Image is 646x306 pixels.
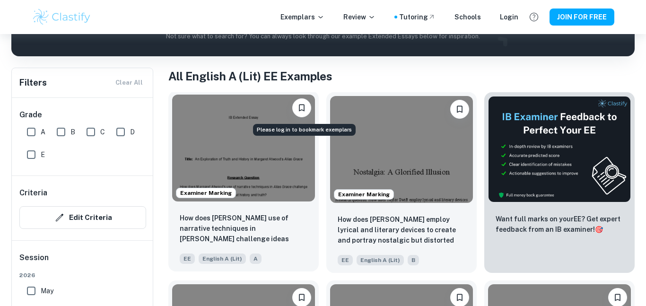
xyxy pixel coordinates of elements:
[484,92,635,273] a: ThumbnailWant full marks on yourEE? Get expert feedback from an IB examiner!
[408,255,419,265] span: B
[399,12,436,22] a: Tutoring
[70,127,75,137] span: B
[330,96,473,203] img: English A (Lit) EE example thumbnail: How does Taylor Swift employ lyrical and
[168,68,635,85] h1: All English A (Lit) EE Examples
[526,9,542,25] button: Help and Feedback
[595,226,603,233] span: 🎯
[338,255,353,265] span: EE
[172,95,315,201] img: English A (Lit) EE example thumbnail: How does Margaret Atwood's use of narrat
[454,12,481,22] a: Schools
[19,252,146,271] h6: Session
[19,76,47,89] h6: Filters
[357,255,404,265] span: English A (Lit)
[343,12,375,22] p: Review
[253,124,356,136] div: Please log in to bookmark exemplars
[19,32,627,41] p: Not sure what to search for? You can always look through our example Extended Essays below for in...
[41,149,45,160] span: E
[100,127,105,137] span: C
[334,190,393,199] span: Examiner Marking
[180,254,195,264] span: EE
[19,271,146,280] span: 2026
[180,213,307,245] p: How does Margaret Atwood's use of narrative techniques in Alias Grace challenge ideas about histo...
[41,286,53,296] span: May
[41,127,45,137] span: A
[19,206,146,229] button: Edit Criteria
[292,98,311,117] button: Please log in to bookmark exemplars
[496,214,623,235] p: Want full marks on your EE ? Get expert feedback from an IB examiner!
[32,8,92,26] img: Clastify logo
[450,100,469,119] button: Please log in to bookmark exemplars
[280,12,324,22] p: Exemplars
[250,254,262,264] span: A
[199,254,246,264] span: English A (Lit)
[19,187,47,199] h6: Criteria
[500,12,518,22] a: Login
[19,109,146,121] h6: Grade
[488,96,631,202] img: Thumbnail
[326,92,477,273] a: Examiner MarkingPlease log in to bookmark exemplarsHow does Taylor Swift employ lyrical and liter...
[338,214,465,246] p: How does Taylor Swift employ lyrical and literary devices to create and portray nostalgic but dis...
[550,9,614,26] button: JOIN FOR FREE
[130,127,135,137] span: D
[176,189,236,197] span: Examiner Marking
[168,92,319,273] a: Examiner MarkingPlease log in to bookmark exemplarsHow does Margaret Atwood's use of narrative te...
